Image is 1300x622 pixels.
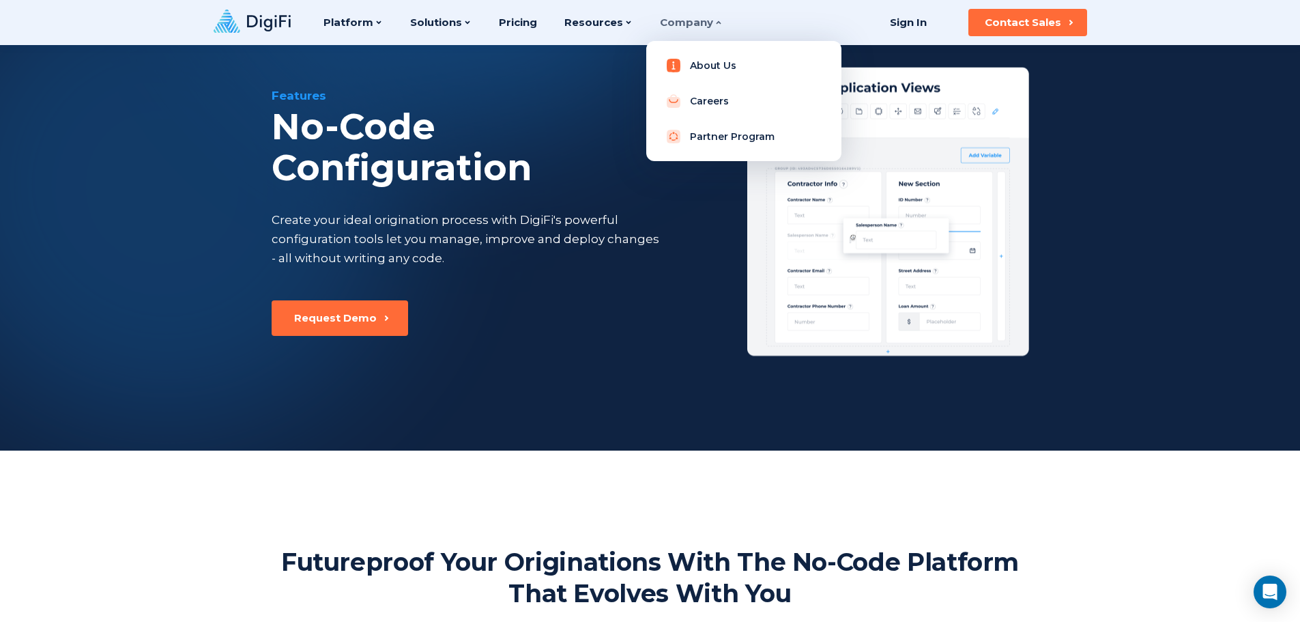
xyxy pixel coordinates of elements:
[968,9,1087,36] button: Contact Sales
[272,210,659,268] div: Create your ideal origination process with DigiFi's powerful configuration tools let you manage, ...
[1254,576,1286,608] div: Open Intercom Messenger
[272,107,730,188] div: No-Code Configuration
[657,52,830,79] a: About Us
[657,87,830,115] a: Careers
[272,87,730,104] div: Features
[873,9,944,36] a: Sign In
[657,123,830,150] a: Partner Program
[985,16,1061,29] div: Contact Sales
[272,546,1029,609] h2: Futureproof Your Originations With The No-Code Platform That Evolves With You
[272,300,408,336] button: Request Demo
[294,311,377,325] div: Request Demo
